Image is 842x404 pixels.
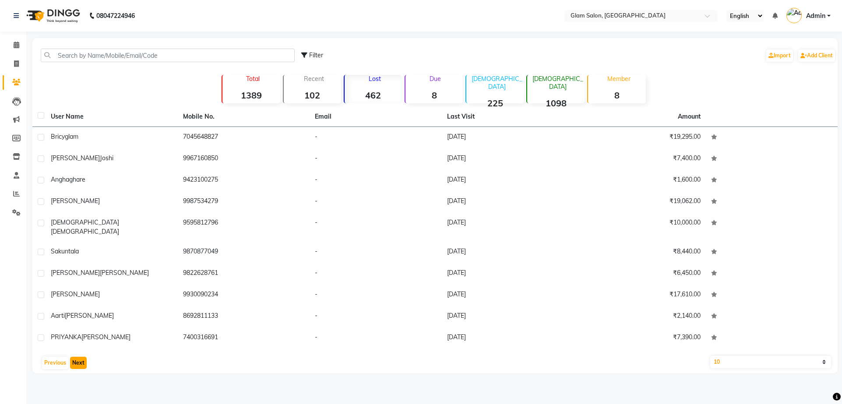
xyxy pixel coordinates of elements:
a: Import [766,49,793,62]
p: [DEMOGRAPHIC_DATA] [470,75,524,91]
strong: 1389 [222,90,280,101]
span: sakuntala [51,247,79,255]
td: [DATE] [442,263,574,285]
td: - [310,213,442,242]
b: 08047224946 [96,4,135,28]
span: ghare [69,176,85,183]
p: Due [407,75,463,83]
input: Search by Name/Mobile/Email/Code [41,49,295,62]
th: Mobile No. [178,107,310,127]
td: 9822628761 [178,263,310,285]
td: ₹7,400.00 [574,148,706,170]
span: Joshi [100,154,113,162]
td: [DATE] [442,327,574,349]
td: - [310,242,442,263]
td: 9870877049 [178,242,310,263]
a: Add Client [798,49,835,62]
td: ₹17,610.00 [574,285,706,306]
td: - [310,306,442,327]
th: Email [310,107,442,127]
td: 9595812796 [178,213,310,242]
td: ₹7,390.00 [574,327,706,349]
p: [DEMOGRAPHIC_DATA] [531,75,585,91]
td: ₹19,062.00 [574,191,706,213]
td: [DATE] [442,127,574,148]
td: [DATE] [442,191,574,213]
span: [DEMOGRAPHIC_DATA] [51,228,119,235]
td: - [310,127,442,148]
span: [DEMOGRAPHIC_DATA] [51,218,119,226]
td: - [310,191,442,213]
strong: 1098 [527,98,585,109]
span: [PERSON_NAME] [51,154,100,162]
td: ₹10,000.00 [574,213,706,242]
button: Next [70,357,87,369]
strong: 8 [588,90,645,101]
td: 8692811133 [178,306,310,327]
span: Filter [309,51,323,59]
td: - [310,148,442,170]
td: [DATE] [442,285,574,306]
td: - [310,170,442,191]
td: ₹6,450.00 [574,263,706,285]
td: ₹19,295.00 [574,127,706,148]
td: - [310,327,442,349]
td: ₹1,600.00 [574,170,706,191]
td: 9987534279 [178,191,310,213]
td: 7400316691 [178,327,310,349]
strong: 8 [405,90,463,101]
span: [PERSON_NAME] [100,269,149,277]
span: [PERSON_NAME] [65,312,114,320]
td: - [310,263,442,285]
th: Amount [673,107,706,126]
strong: 462 [345,90,402,101]
span: [PERSON_NAME] [51,269,100,277]
span: Admin [806,11,825,21]
span: [PERSON_NAME] [51,290,100,298]
span: PRIYANKA [51,333,81,341]
p: Recent [287,75,341,83]
td: [DATE] [442,213,574,242]
p: Total [226,75,280,83]
span: [PERSON_NAME] [51,197,100,205]
td: [DATE] [442,306,574,327]
td: [DATE] [442,148,574,170]
td: ₹8,440.00 [574,242,706,263]
td: 9930090234 [178,285,310,306]
td: - [310,285,442,306]
span: angha [51,176,69,183]
img: logo [22,4,82,28]
td: 9967160850 [178,148,310,170]
strong: 225 [466,98,524,109]
p: Lost [348,75,402,83]
span: glam [65,133,78,141]
span: bricy [51,133,65,141]
span: Aarti [51,312,65,320]
td: 7045648827 [178,127,310,148]
td: ₹2,140.00 [574,306,706,327]
span: [PERSON_NAME] [81,333,130,341]
strong: 102 [284,90,341,101]
td: 9423100275 [178,170,310,191]
td: [DATE] [442,242,574,263]
p: Member [592,75,645,83]
th: Last Visit [442,107,574,127]
img: Admin [786,8,802,23]
button: Previous [42,357,68,369]
th: User Name [46,107,178,127]
td: [DATE] [442,170,574,191]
